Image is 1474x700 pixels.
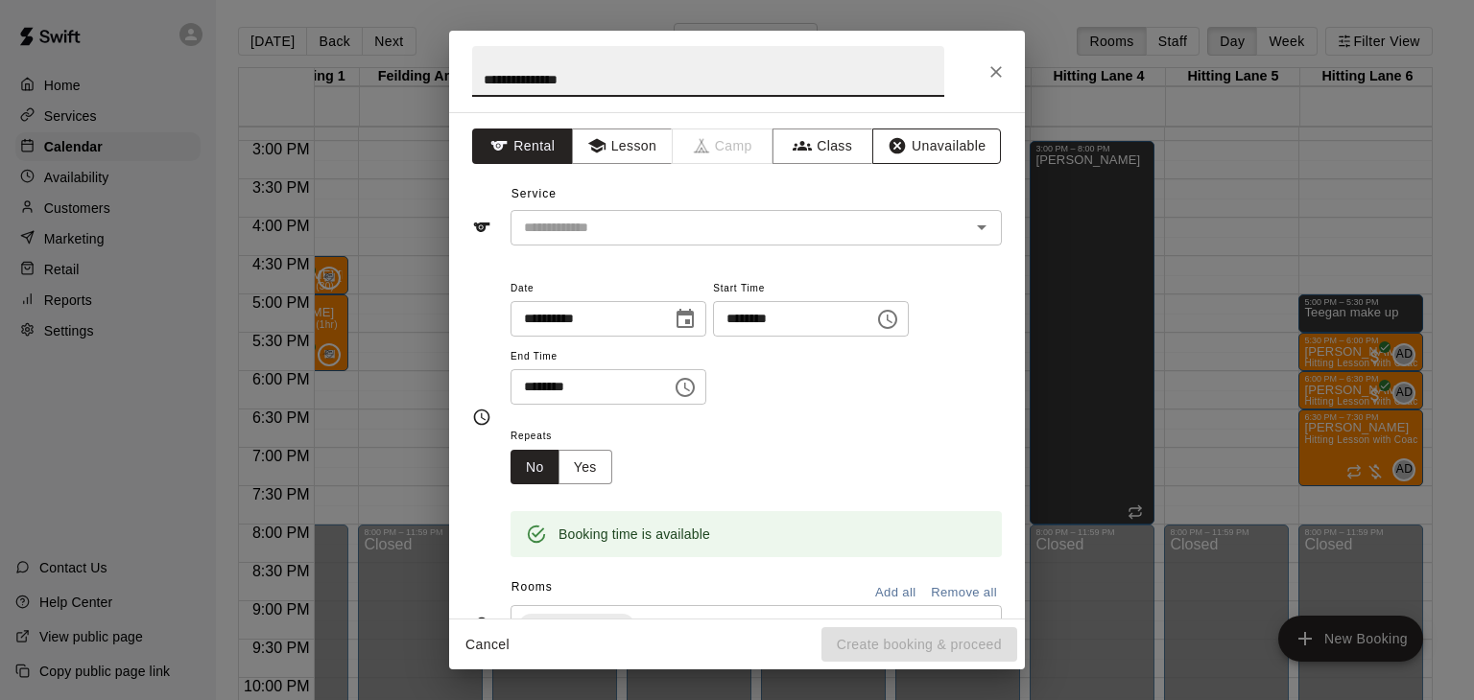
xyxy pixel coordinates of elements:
button: Choose time, selected time is 5:00 PM [868,300,907,338]
button: Unavailable [872,128,1001,164]
button: Close [979,55,1013,89]
button: Cancel [457,627,518,663]
span: End Time [511,344,706,370]
svg: Timing [472,408,491,427]
div: Booking time is available [559,517,710,551]
button: Choose date, selected date is Aug 18, 2025 [666,300,704,338]
span: Service [511,187,557,200]
button: Lesson [572,128,673,164]
button: Class [773,128,873,164]
span: Start Time [713,276,909,302]
span: Date [511,276,706,302]
button: Add all [865,578,926,608]
svg: Rooms [472,616,491,635]
span: Repeats [511,424,628,450]
button: Open [968,612,995,639]
button: Open [968,214,995,241]
span: Camps can only be created in the Services page [673,128,773,164]
span: Rooms [511,580,553,594]
button: No [511,450,559,485]
div: outlined button group [511,450,612,485]
span: Hitting Lane 5 [519,616,619,635]
div: Hitting Lane 5 [519,614,634,637]
button: Yes [559,450,612,485]
button: Rental [472,128,573,164]
button: Remove all [926,578,1002,608]
svg: Service [472,218,491,237]
button: Choose time, selected time is 5:30 PM [666,368,704,407]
